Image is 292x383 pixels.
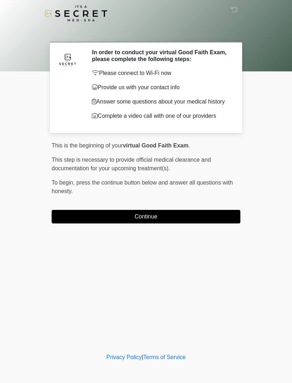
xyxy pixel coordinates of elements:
img: It's A Secret Med Spa Logo [45,5,107,21]
h1: ‎ ‎ [46,26,246,39]
p: Please connect to Wi-Fi now [92,69,230,77]
button: Continue [52,210,240,223]
p: Complete a video call with one of our providers [92,112,230,120]
span: To begin, [52,180,76,186]
p: Answer some questions about your medical history [92,97,230,106]
strong: virtual Good Faith Exam [123,142,188,148]
span: This is the beginning of your [52,142,123,148]
p: Provide us with your contact info [92,83,230,92]
a: Privacy Policy [106,354,142,360]
span: This step is necessary to provide official medical clearance and documentation for your upcoming ... [52,157,211,171]
img: Agent Avatar [57,49,78,70]
a: Terms of Service [143,354,186,360]
span: press the continue button below and answer all questions with honesty. [52,180,233,194]
a: | [142,354,143,360]
span: . [188,142,190,148]
h2: In order to conduct your virtual Good Faith Exam, please complete the following steps: [92,49,230,62]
